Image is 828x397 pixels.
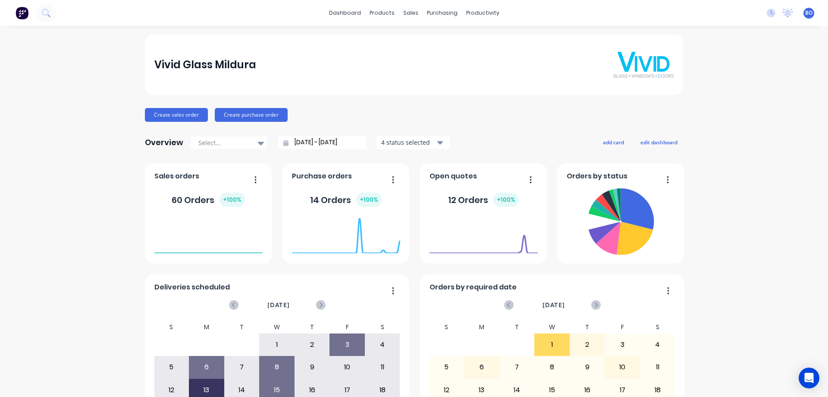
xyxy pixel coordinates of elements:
span: [DATE] [543,300,565,310]
div: 2 [295,334,329,356]
button: Create sales order [145,108,208,122]
div: F [329,321,365,333]
span: Orders by status [567,171,627,181]
span: BO [805,9,812,17]
div: 10 [605,356,640,378]
div: 11 [640,356,675,378]
span: Open quotes [430,171,477,181]
span: Sales orders [154,171,199,181]
div: 8 [535,356,569,378]
button: Create purchase order [215,108,288,122]
button: edit dashboard [635,137,683,148]
div: W [534,321,570,333]
div: Vivid Glass Mildura [154,56,256,73]
div: S [640,321,675,333]
div: 3 [605,334,640,356]
div: 6 [189,356,224,378]
img: Factory [16,6,28,19]
div: 9 [570,356,605,378]
div: 3 [330,334,364,356]
div: 4 [365,334,400,356]
div: 1 [260,334,294,356]
div: + 100 % [493,193,519,207]
div: 1 [535,334,569,356]
div: 8 [260,356,294,378]
div: Open Intercom Messenger [799,368,819,388]
div: 4 status selected [381,138,436,147]
div: M [464,321,499,333]
span: Orders by required date [430,282,517,292]
div: T [570,321,605,333]
span: [DATE] [267,300,290,310]
div: 4 [640,334,675,356]
div: 12 Orders [448,193,519,207]
div: sales [399,6,423,19]
div: S [365,321,400,333]
div: 6 [464,356,499,378]
div: 5 [430,356,464,378]
div: + 100 % [356,193,382,207]
span: Deliveries scheduled [154,282,230,292]
div: productivity [462,6,504,19]
div: 7 [225,356,259,378]
div: T [224,321,260,333]
span: Purchase orders [292,171,352,181]
button: add card [597,137,630,148]
div: W [259,321,295,333]
div: Overview [145,134,183,151]
img: Vivid Glass Mildura [613,52,674,78]
div: 9 [295,356,329,378]
a: dashboard [325,6,365,19]
div: 10 [330,356,364,378]
div: M [189,321,224,333]
div: purchasing [423,6,462,19]
div: 11 [365,356,400,378]
div: 14 Orders [310,193,382,207]
div: F [605,321,640,333]
button: 4 status selected [376,136,450,149]
div: S [154,321,189,333]
div: 2 [570,334,605,356]
div: S [429,321,464,333]
div: 7 [500,356,534,378]
div: + 100 % [220,193,245,207]
div: 60 Orders [172,193,245,207]
div: products [365,6,399,19]
div: T [295,321,330,333]
div: 5 [154,356,189,378]
div: T [499,321,535,333]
